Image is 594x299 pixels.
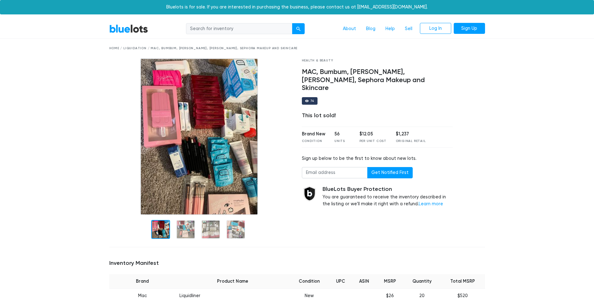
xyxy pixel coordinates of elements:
div: Original Retail [396,139,426,144]
th: UPC [329,274,352,289]
div: Brand New [302,131,325,138]
th: MSRP [376,274,403,289]
a: About [338,23,361,35]
button: Get Notified First [367,167,413,178]
h5: BlueLots Buyer Protection [323,186,453,193]
th: Quantity [404,274,441,289]
div: 74 [310,99,315,102]
input: Email address [302,167,368,178]
a: Sell [400,23,417,35]
a: Log In [420,23,451,34]
img: buyer_protection_shield-3b65640a83011c7d3ede35a8e5a80bfdfaa6a97447f0071c1475b91a4b0b3d01.png [302,186,318,202]
div: Condition [302,139,325,144]
div: Home / Liquidation / MAC, Bumbum, [PERSON_NAME], [PERSON_NAME], Sephora Makeup and Skincare [109,46,485,51]
h4: MAC, Bumbum, [PERSON_NAME], [PERSON_NAME], Sephora Makeup and Skincare [302,68,453,92]
th: Product Name [176,274,290,289]
div: $1,237 [396,131,426,138]
input: Search for inventory [186,23,292,34]
a: Help [380,23,400,35]
div: Sign up below to be the first to know about new lots. [302,155,453,162]
img: 8b8da5e5-4dcc-4aae-a4d8-b5c19295d5f1-1608671424.jpg [140,58,258,215]
a: BlueLots [109,24,148,33]
div: You are guaranteed to receive the inventory described in the listing or we'll make it right with ... [323,186,453,207]
div: This lot sold! [302,112,453,119]
a: Learn more [419,201,443,207]
a: Blog [361,23,380,35]
h5: Inventory Manifest [109,260,485,267]
a: Sign Up [454,23,485,34]
div: $12.05 [359,131,386,138]
div: Per Unit Cost [359,139,386,144]
div: 56 [334,131,350,138]
div: Health & Beauty [302,58,453,63]
th: Brand [109,274,176,289]
th: Total MSRP [440,274,485,289]
th: ASIN [352,274,376,289]
th: Condition [290,274,329,289]
div: Units [334,139,350,144]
